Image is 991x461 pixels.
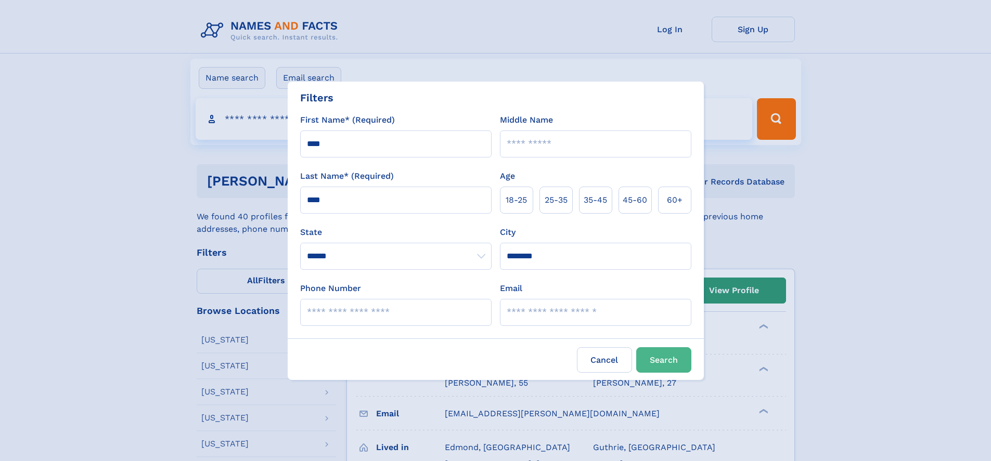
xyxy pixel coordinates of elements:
label: First Name* (Required) [300,114,395,126]
label: Phone Number [300,282,361,295]
span: 18‑25 [506,194,527,206]
span: 35‑45 [584,194,607,206]
span: 25‑35 [545,194,568,206]
label: Age [500,170,515,182]
label: City [500,226,516,239]
label: Middle Name [500,114,553,126]
label: Cancel [577,347,632,373]
label: Email [500,282,522,295]
div: Filters [300,90,333,106]
span: 60+ [667,194,683,206]
label: Last Name* (Required) [300,170,394,182]
span: 45‑60 [623,194,647,206]
button: Search [636,347,691,373]
label: State [300,226,492,239]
